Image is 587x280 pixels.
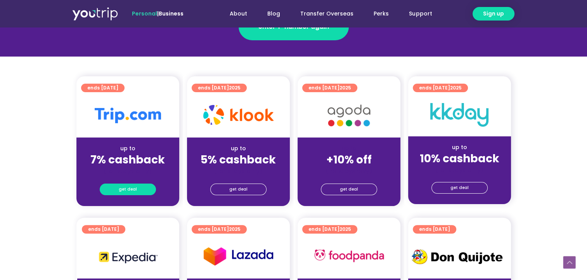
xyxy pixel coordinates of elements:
[339,226,351,232] span: 2025
[321,184,377,195] a: get deal
[431,182,488,194] a: get deal
[483,10,504,18] span: Sign up
[90,152,165,167] strong: 7% cashback
[81,84,125,92] a: ends [DATE]
[100,184,156,195] a: get deal
[132,10,184,17] span: |
[413,225,456,234] a: ends [DATE]
[450,182,469,193] span: get deal
[308,225,351,234] span: ends [DATE]
[414,166,505,174] div: (for stays only)
[201,152,276,167] strong: 5% cashback
[198,225,241,234] span: ends [DATE]
[220,7,257,21] a: About
[326,152,372,167] strong: +10% off
[340,184,358,195] span: get deal
[304,167,394,175] div: (for stays only)
[302,225,357,234] a: ends [DATE]2025
[210,184,267,195] a: get deal
[229,226,241,232] span: 2025
[87,84,118,92] span: ends [DATE]
[88,225,119,234] span: ends [DATE]
[414,143,505,151] div: up to
[229,184,248,195] span: get deal
[132,10,157,17] span: Personal
[302,84,357,92] a: ends [DATE]2025
[290,7,364,21] a: Transfer Overseas
[399,7,442,21] a: Support
[82,225,125,234] a: ends [DATE]
[159,10,184,17] a: Business
[419,225,450,234] span: ends [DATE]
[192,84,247,92] a: ends [DATE]2025
[193,167,284,175] div: (for stays only)
[204,7,442,21] nav: Menu
[83,144,173,153] div: up to
[308,84,351,92] span: ends [DATE]
[473,7,514,21] a: Sign up
[83,167,173,175] div: (for stays only)
[364,7,399,21] a: Perks
[257,7,290,21] a: Blog
[193,144,284,153] div: up to
[119,184,137,195] span: get deal
[342,144,356,152] span: up to
[339,84,351,91] span: 2025
[413,84,468,92] a: ends [DATE]2025
[192,225,247,234] a: ends [DATE]2025
[229,84,241,91] span: 2025
[450,84,462,91] span: 2025
[420,151,499,166] strong: 10% cashback
[198,84,241,92] span: ends [DATE]
[419,84,462,92] span: ends [DATE]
